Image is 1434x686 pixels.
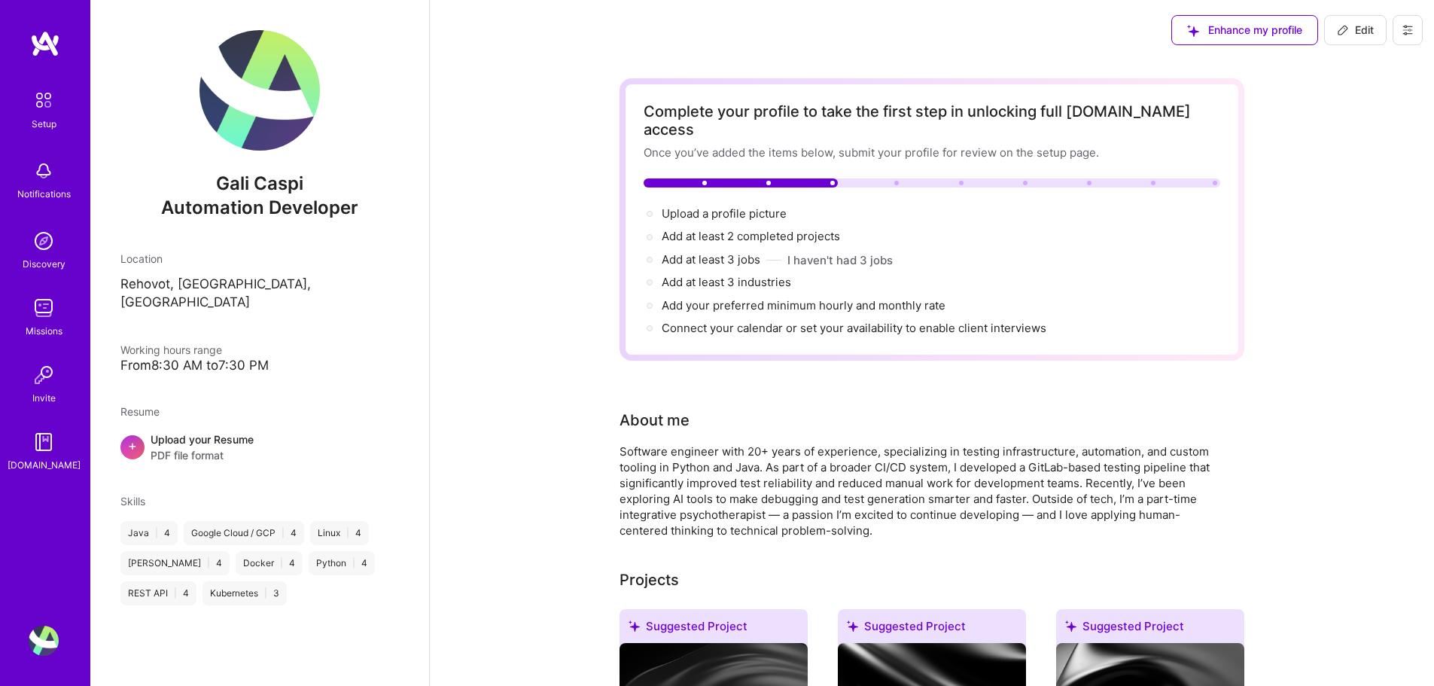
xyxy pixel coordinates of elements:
img: User Avatar [199,30,320,151]
div: Docker 4 [236,551,303,575]
div: [DOMAIN_NAME] [8,457,81,473]
span: | [155,527,158,539]
span: Add at least 3 jobs [662,252,760,267]
div: Complete your profile to take the first step in unlocking full [DOMAIN_NAME] access [644,102,1220,139]
div: Invite [32,390,56,406]
div: Missions [26,323,62,339]
div: Google Cloud / GCP 4 [184,521,304,545]
span: Working hours range [120,343,222,356]
img: setup [28,84,59,116]
span: PDF file format [151,447,254,463]
img: User Avatar [29,626,59,656]
div: Java 4 [120,521,178,545]
div: Once you’ve added the items below, submit your profile for review on the setup page. [644,145,1220,160]
i: icon SuggestedTeams [847,620,858,632]
div: Software engineer with 20+ years of experience, specializing in testing infrastructure, automatio... [620,444,1222,538]
p: Rehovot, [GEOGRAPHIC_DATA], [GEOGRAPHIC_DATA] [120,276,399,312]
i: icon SuggestedTeams [1065,620,1076,632]
span: | [174,587,177,599]
span: | [346,527,349,539]
div: Suggested Project [620,609,808,649]
span: Skills [120,495,145,508]
div: Location [120,251,399,267]
div: Add projects you've worked on [620,569,679,591]
i: icon SuggestedTeams [629,620,640,632]
div: [PERSON_NAME] 4 [120,551,230,575]
span: Connect your calendar or set your availability to enable client interviews [662,321,1046,335]
span: | [282,527,285,539]
div: Suggested Project [1056,609,1244,649]
div: Suggested Project [838,609,1026,649]
div: Kubernetes 3 [202,581,287,605]
span: + [128,438,137,453]
div: Upload your Resume [151,431,254,463]
span: Gali Caspi [120,172,399,195]
div: Setup [32,116,56,132]
div: Tell us a little about yourself [620,409,690,431]
img: teamwork [29,293,59,323]
div: From 8:30 AM to 7:30 PM [120,358,399,373]
img: Invite [29,360,59,390]
div: Discovery [23,256,65,272]
img: discovery [29,226,59,256]
div: Projects [620,569,679,591]
div: Python 4 [309,551,375,575]
div: Notifications [17,186,71,202]
div: Linux 4 [310,521,369,545]
button: Edit [1324,15,1387,45]
span: Edit [1337,23,1374,38]
div: +Upload your ResumePDF file format [120,431,399,463]
div: About me [620,409,690,431]
span: | [207,557,210,569]
span: Add at least 2 completed projects [662,229,840,243]
div: null [1324,15,1387,45]
span: Add your preferred minimum hourly and monthly rate [662,298,945,313]
span: | [352,557,355,569]
button: I haven't had 3 jobs [787,252,893,268]
span: | [264,587,267,599]
div: REST API 4 [120,581,196,605]
img: guide book [29,427,59,457]
span: Add at least 3 industries [662,275,791,289]
a: User Avatar [25,626,62,656]
span: Resume [120,405,160,418]
img: bell [29,156,59,186]
img: logo [30,30,60,57]
span: Upload a profile picture [662,206,787,221]
span: | [280,557,283,569]
span: Automation Developer [161,197,358,218]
